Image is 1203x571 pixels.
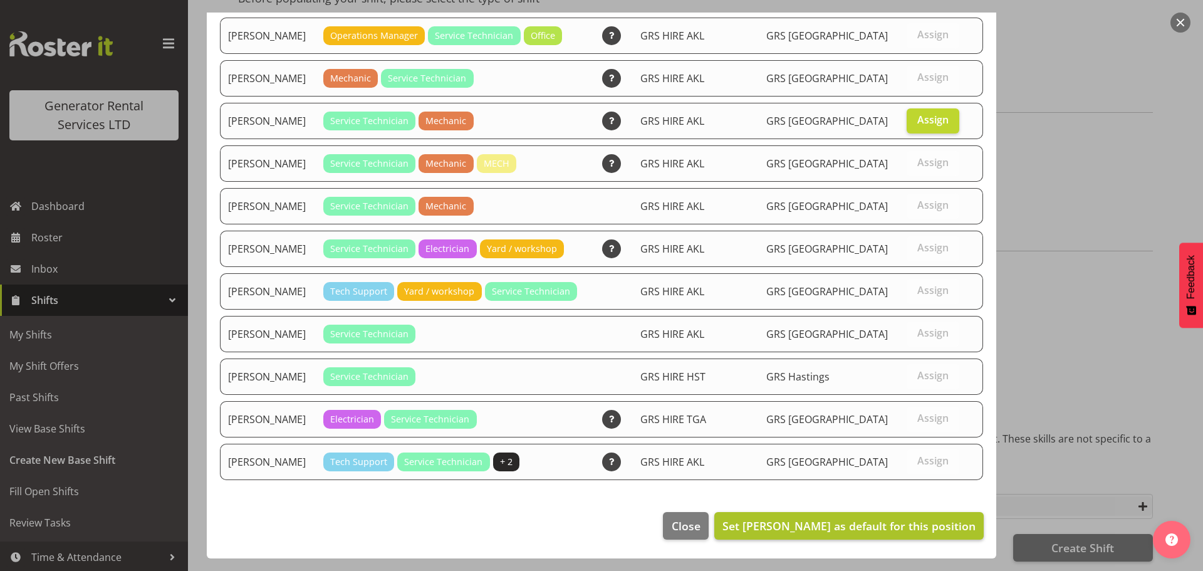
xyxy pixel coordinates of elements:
[917,284,949,296] span: Assign
[487,242,557,256] span: Yard / workshop
[766,71,888,85] span: GRS [GEOGRAPHIC_DATA]
[220,188,316,224] td: [PERSON_NAME]
[330,370,409,384] span: Service Technician
[917,156,949,169] span: Assign
[388,71,466,85] span: Service Technician
[330,327,409,341] span: Service Technician
[330,29,418,43] span: Operations Manager
[404,455,482,469] span: Service Technician
[330,242,409,256] span: Service Technician
[640,242,704,256] span: GRS HIRE AKL
[425,157,466,170] span: Mechanic
[500,455,513,469] span: + 2
[531,29,555,43] span: Office
[220,273,316,310] td: [PERSON_NAME]
[714,512,984,540] button: Set [PERSON_NAME] as default for this position
[766,370,830,384] span: GRS Hastings
[391,412,469,426] span: Service Technician
[220,18,316,54] td: [PERSON_NAME]
[330,285,387,298] span: Tech Support
[220,60,316,97] td: [PERSON_NAME]
[330,412,374,426] span: Electrician
[640,412,706,426] span: GRS HIRE TGA
[330,114,409,128] span: Service Technician
[917,454,949,467] span: Assign
[917,241,949,254] span: Assign
[640,199,704,213] span: GRS HIRE AKL
[640,71,704,85] span: GRS HIRE AKL
[220,103,316,139] td: [PERSON_NAME]
[435,29,513,43] span: Service Technician
[766,29,888,43] span: GRS [GEOGRAPHIC_DATA]
[425,242,469,256] span: Electrician
[640,455,704,469] span: GRS HIRE AKL
[766,157,888,170] span: GRS [GEOGRAPHIC_DATA]
[917,199,949,211] span: Assign
[917,28,949,41] span: Assign
[492,285,570,298] span: Service Technician
[917,71,949,83] span: Assign
[917,369,949,382] span: Assign
[640,157,704,170] span: GRS HIRE AKL
[640,370,706,384] span: GRS HIRE HST
[917,327,949,339] span: Assign
[640,285,704,298] span: GRS HIRE AKL
[404,285,474,298] span: Yard / workshop
[330,455,387,469] span: Tech Support
[766,199,888,213] span: GRS [GEOGRAPHIC_DATA]
[672,518,700,534] span: Close
[220,444,316,480] td: [PERSON_NAME]
[1185,255,1197,299] span: Feedback
[330,71,371,85] span: Mechanic
[766,242,888,256] span: GRS [GEOGRAPHIC_DATA]
[220,359,316,395] td: [PERSON_NAME]
[722,518,976,533] span: Set [PERSON_NAME] as default for this position
[425,114,466,128] span: Mechanic
[220,316,316,352] td: [PERSON_NAME]
[766,327,888,341] span: GRS [GEOGRAPHIC_DATA]
[640,114,704,128] span: GRS HIRE AKL
[1165,533,1178,546] img: help-xxl-2.png
[917,113,949,126] span: Assign
[1179,243,1203,328] button: Feedback - Show survey
[484,157,509,170] span: MECH
[766,412,888,426] span: GRS [GEOGRAPHIC_DATA]
[640,327,704,341] span: GRS HIRE AKL
[220,401,316,437] td: [PERSON_NAME]
[425,199,466,213] span: Mechanic
[663,512,708,540] button: Close
[330,199,409,213] span: Service Technician
[330,157,409,170] span: Service Technician
[220,145,316,182] td: [PERSON_NAME]
[640,29,704,43] span: GRS HIRE AKL
[766,455,888,469] span: GRS [GEOGRAPHIC_DATA]
[220,231,316,267] td: [PERSON_NAME]
[766,114,888,128] span: GRS [GEOGRAPHIC_DATA]
[917,412,949,424] span: Assign
[766,285,888,298] span: GRS [GEOGRAPHIC_DATA]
